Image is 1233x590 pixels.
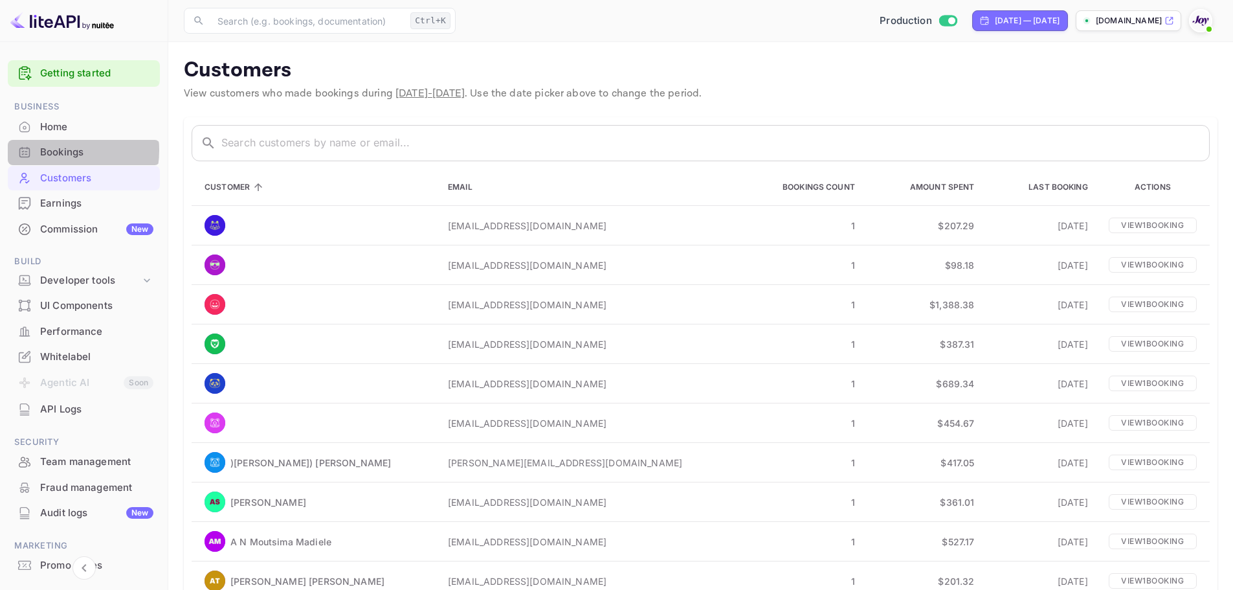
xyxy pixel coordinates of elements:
div: Developer tools [40,273,140,288]
p: View 1 booking [1109,218,1197,233]
p: View 1 booking [1109,534,1197,549]
div: Whitelabel [40,350,153,365]
a: CommissionNew [8,217,160,241]
div: CommissionNew [8,217,160,242]
p: [EMAIL_ADDRESS][DOMAIN_NAME] [448,495,726,509]
div: Home [8,115,160,140]
a: Team management [8,449,160,473]
p: 1 [747,377,855,391]
p: A N Moutsima Madiele [230,535,331,549]
p: [DATE] [995,456,1087,470]
p: [EMAIL_ADDRESS][DOMAIN_NAME] [448,258,726,272]
p: [DATE] [995,574,1087,588]
p: View 1 booking [1109,573,1197,589]
p: [EMAIL_ADDRESS][DOMAIN_NAME] [448,377,726,391]
p: [DATE] [995,258,1087,272]
div: API Logs [8,397,160,422]
input: Search customers by name or email... [221,125,1210,161]
p: 1 [747,535,855,549]
p: 1 [747,574,855,588]
img: A N Moutsima Madiele [205,531,225,552]
a: Earnings [8,191,160,215]
p: [EMAIL_ADDRESS][DOMAIN_NAME] [448,416,726,430]
div: UI Components [8,293,160,319]
p: $454.67 [876,416,975,430]
p: $387.31 [876,337,975,351]
div: Performance [40,324,153,339]
span: Email [448,179,489,195]
p: View 1 booking [1109,376,1197,391]
div: Customers [40,171,153,186]
div: Team management [8,449,160,475]
span: Last Booking [1012,179,1088,195]
div: Bookings [40,145,153,160]
p: 1 [747,219,855,233]
a: API Logs [8,397,160,421]
p: [DATE] [995,535,1087,549]
a: Bookings [8,140,160,164]
span: Production [880,14,932,28]
div: Home [40,120,153,135]
a: Performance [8,319,160,343]
p: View 1 booking [1109,455,1197,470]
p: View 1 booking [1109,415,1197,431]
p: 1 [747,495,855,509]
span: Customer [205,179,267,195]
p: [PERSON_NAME] [230,495,306,509]
p: $689.34 [876,377,975,391]
p: $527.17 [876,535,975,549]
a: Promo codes [8,553,160,577]
a: Home [8,115,160,139]
img: )darryl) Dayo Sulekoiki [205,452,225,473]
p: 1 [747,337,855,351]
p: [DATE] [995,416,1087,430]
p: $417.05 [876,456,975,470]
span: Marketing [8,539,160,553]
div: Bookings [8,140,160,165]
p: [PERSON_NAME] [PERSON_NAME] [230,574,384,588]
p: 1 [747,298,855,312]
div: API Logs [40,402,153,417]
th: Actions [1098,169,1210,206]
div: Audit logs [40,506,153,521]
div: Ctrl+K [410,12,450,29]
a: UI Components [8,293,160,317]
img: With Joy [1190,10,1211,31]
div: Promo codes [8,553,160,578]
a: Getting started [40,66,153,81]
div: Promo codes [40,558,153,573]
p: [DATE] [995,219,1087,233]
div: Earnings [8,191,160,216]
p: )[PERSON_NAME]) [PERSON_NAME] [230,456,391,470]
img: A C Sheldrake [205,492,225,512]
p: $201.32 [876,574,975,588]
p: [EMAIL_ADDRESS][DOMAIN_NAME] [448,219,726,233]
span: Bookings Count [766,179,855,195]
p: $207.29 [876,219,975,233]
p: $361.01 [876,495,975,509]
a: Whitelabel [8,345,160,369]
p: 1 [747,456,855,470]
a: Audit logsNew [8,501,160,525]
p: $1,388.38 [876,298,975,312]
div: Getting started [8,60,160,87]
div: Fraud management [8,475,160,501]
a: Customers [8,166,160,190]
div: Earnings [40,196,153,211]
p: View 1 booking [1109,297,1197,312]
div: Audit logsNew [8,501,160,526]
p: [DATE] [995,298,1087,312]
div: Whitelabel [8,345,160,370]
p: View 1 booking [1109,336,1197,352]
div: Team management [40,455,153,470]
p: [PERSON_NAME][EMAIL_ADDRESS][DOMAIN_NAME] [448,456,726,470]
p: $98.18 [876,258,975,272]
p: [DOMAIN_NAME] [1096,15,1162,27]
div: Customers [8,166,160,191]
div: Developer tools [8,269,160,292]
a: Fraud management [8,475,160,499]
div: UI Components [40,299,153,313]
p: View 1 booking [1109,257,1197,273]
p: [EMAIL_ADDRESS][DOMAIN_NAME] [448,337,726,351]
div: Performance [8,319,160,345]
